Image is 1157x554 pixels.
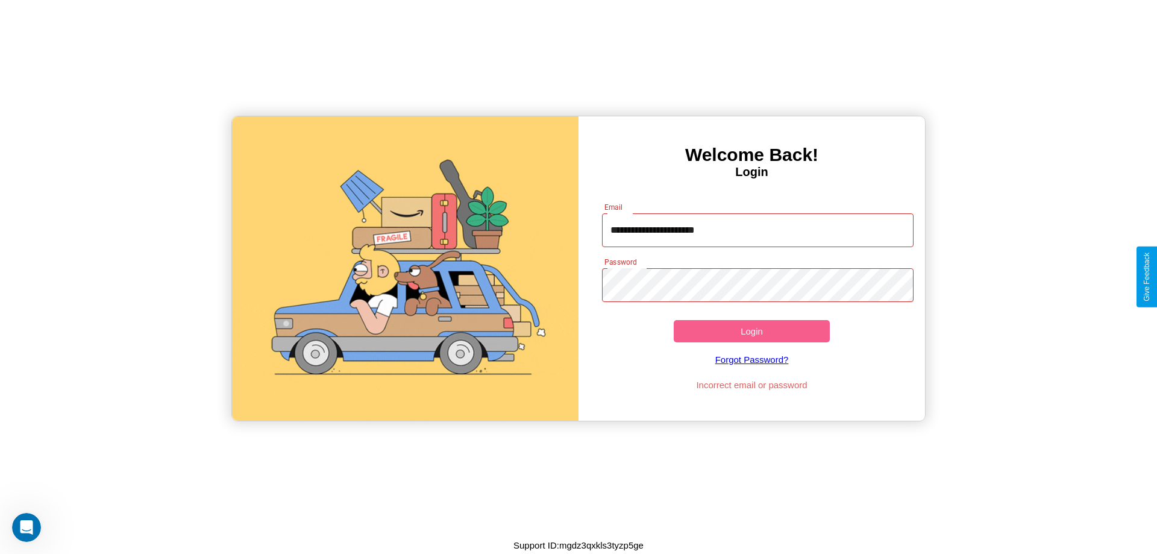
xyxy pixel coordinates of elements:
iframe: Intercom live chat [12,513,41,542]
p: Incorrect email or password [596,377,908,393]
a: Forgot Password? [596,342,908,377]
div: Give Feedback [1143,253,1151,301]
label: Email [604,202,623,212]
label: Password [604,257,636,267]
p: Support ID: mgdz3qxkls3tyzp5ge [513,537,644,553]
h3: Welcome Back! [578,145,925,165]
h4: Login [578,165,925,179]
img: gif [232,116,578,421]
button: Login [674,320,830,342]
